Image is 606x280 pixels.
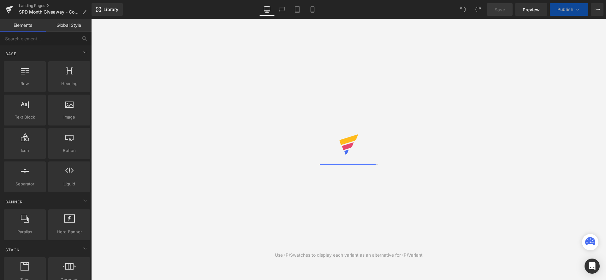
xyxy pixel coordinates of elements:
div: Open Intercom Messenger [585,259,600,274]
span: Button [50,147,88,154]
a: Mobile [305,3,320,16]
span: Preview [523,6,540,13]
span: Publish [557,7,573,12]
span: Parallax [6,229,44,235]
span: Row [6,80,44,87]
span: Save [495,6,505,13]
span: Base [5,51,17,57]
a: Preview [515,3,547,16]
a: Global Style [46,19,92,32]
span: Icon [6,147,44,154]
a: Landing Pages [19,3,92,8]
button: Redo [472,3,484,16]
button: Undo [457,3,469,16]
button: More [591,3,603,16]
span: Liquid [50,181,88,187]
span: Separator [6,181,44,187]
span: Banner [5,199,23,205]
a: Tablet [290,3,305,16]
span: SPD Month Giveaway - Confirmation [19,9,80,15]
a: Desktop [259,3,275,16]
span: Stack [5,247,20,253]
span: Hero Banner [50,229,88,235]
button: Publish [550,3,588,16]
span: Image [50,114,88,120]
div: Use (P)Swatches to display each variant as an alternative for (P)Variant [275,252,423,259]
a: Laptop [275,3,290,16]
span: Library [104,7,118,12]
a: New Library [92,3,123,16]
span: Heading [50,80,88,87]
span: Text Block [6,114,44,120]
